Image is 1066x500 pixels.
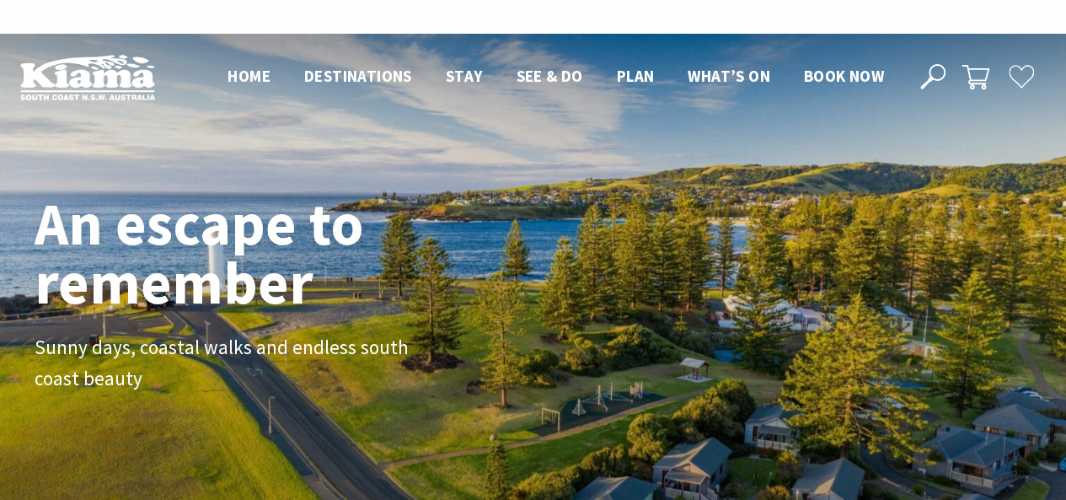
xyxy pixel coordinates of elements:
p: Sunny days, coastal walks and endless south coast beauty [35,332,414,395]
img: Kiama Logo [20,54,155,100]
h1: An escape to remember [35,194,498,312]
nav: Main Menu [211,63,901,91]
span: Destinations [304,66,412,86]
span: What’s On [688,66,770,86]
span: Home [228,66,271,86]
span: Stay [446,66,483,86]
span: Plan [617,66,655,86]
span: Book now [804,66,884,86]
span: See & Do [516,66,582,86]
